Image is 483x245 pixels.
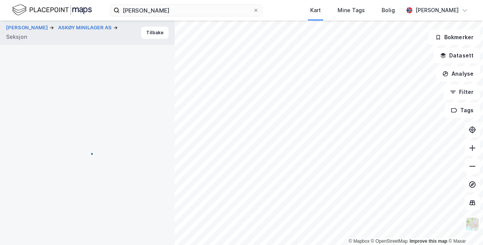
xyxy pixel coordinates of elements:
[6,32,27,41] div: Seksjon
[6,24,49,32] button: [PERSON_NAME]
[349,239,369,244] a: Mapbox
[141,27,169,39] button: Tilbake
[429,30,480,45] button: Bokmerker
[436,66,480,81] button: Analyse
[434,48,480,63] button: Datasett
[415,6,459,15] div: [PERSON_NAME]
[445,103,480,118] button: Tags
[445,208,483,245] div: Kontrollprogram for chat
[371,239,408,244] a: OpenStreetMap
[81,146,93,159] img: spinner.a6d8c91a73a9ac5275cf975e30b51cfb.svg
[310,6,321,15] div: Kart
[410,239,447,244] a: Improve this map
[58,24,113,32] button: ASKØY MINILAGER AS
[382,6,395,15] div: Bolig
[120,5,253,16] input: Søk på adresse, matrikkel, gårdeiere, leietakere eller personer
[445,208,483,245] iframe: Chat Widget
[444,84,480,100] button: Filter
[12,3,92,17] img: logo.f888ab2527a4732fd821a326f86c7f29.svg
[338,6,365,15] div: Mine Tags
